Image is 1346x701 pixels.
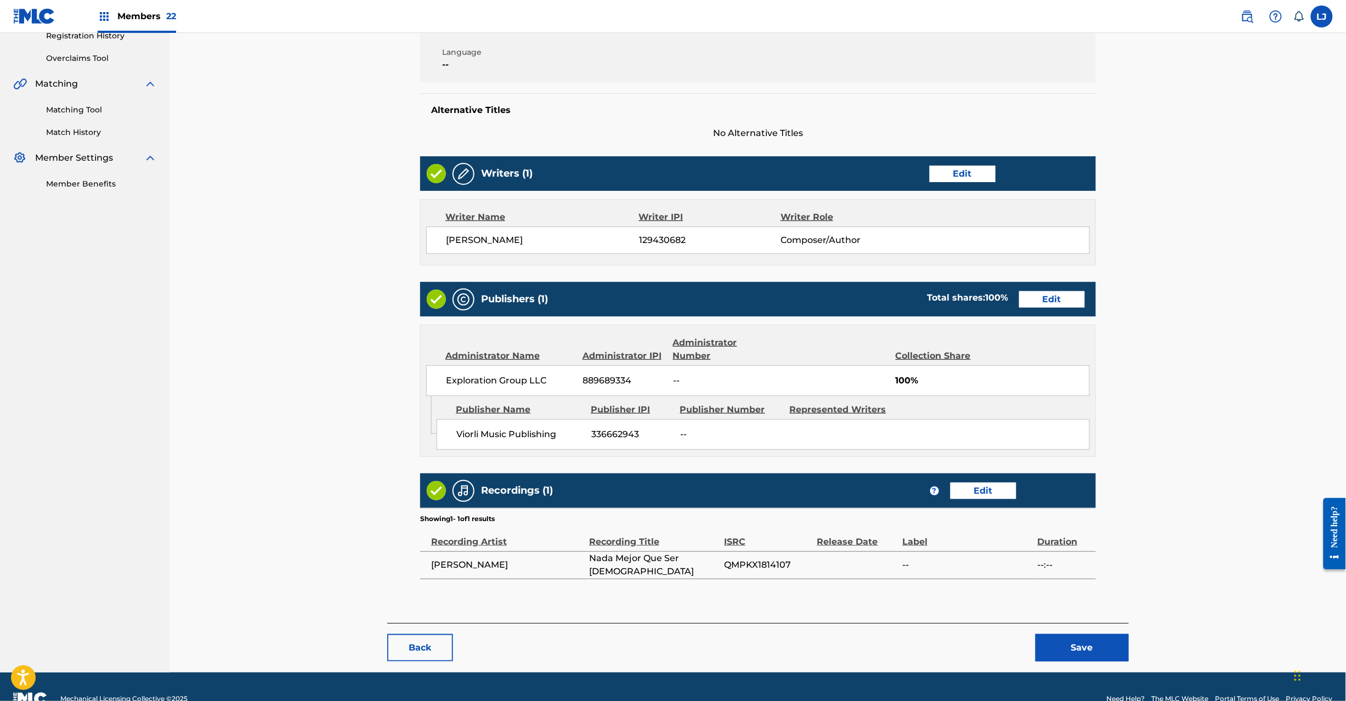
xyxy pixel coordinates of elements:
span: Language [442,47,603,58]
a: Edit [930,166,996,182]
span: 100% [895,374,1089,387]
div: Collection Share [896,349,992,363]
button: Back [387,634,453,662]
img: Valid [427,290,446,309]
span: [PERSON_NAME] [431,558,584,572]
span: 129430682 [639,234,781,247]
span: 100 % [985,292,1008,303]
div: Recording Title [589,524,719,549]
h5: Recordings (1) [481,484,553,497]
div: User Menu [1311,5,1333,27]
div: Publisher Name [456,403,582,416]
a: Member Benefits [46,178,157,190]
span: -- [673,374,776,387]
span: QMPKX1814107 [724,558,811,572]
span: Members [117,10,176,22]
div: Administrator Number [673,336,776,363]
div: Publisher Number [680,403,782,416]
span: ? [930,487,939,495]
button: Save [1036,634,1129,662]
p: Showing 1 - 1 of 1 results [420,514,495,524]
img: help [1269,10,1282,23]
div: ISRC [724,524,811,549]
img: Publishers [457,293,470,306]
span: 336662943 [591,428,672,441]
img: Matching [13,77,27,91]
div: Writer Name [445,211,639,224]
img: Writers [457,167,470,180]
img: Recordings [457,484,470,498]
span: Member Settings [35,151,113,165]
img: Valid [427,164,446,183]
div: Administrator Name [445,349,574,363]
a: Match History [46,127,157,138]
h5: Publishers (1) [481,293,548,306]
img: expand [144,151,157,165]
span: Matching [35,77,78,91]
img: Top Rightsholders [98,10,111,23]
a: Edit [1019,291,1085,308]
a: Matching Tool [46,104,157,116]
div: Release Date [817,524,897,549]
a: Edit [951,483,1016,499]
div: Total shares: [927,291,1008,304]
span: 889689334 [583,374,665,387]
div: Writer Role [781,211,909,224]
div: Writer IPI [639,211,781,224]
span: 22 [166,11,176,21]
img: Member Settings [13,151,26,165]
iframe: Chat Widget [1291,648,1346,701]
a: Overclaims Tool [46,53,157,64]
div: Label [902,524,1032,549]
span: Composer/Author [781,234,909,247]
div: Represented Writers [790,403,891,416]
span: Viorli Music Publishing [456,428,583,441]
span: -- [902,558,1032,572]
div: Publisher IPI [591,403,671,416]
span: -- [442,58,603,71]
h5: Writers (1) [481,167,533,180]
div: Notifications [1293,11,1304,22]
span: No Alternative Titles [420,127,1096,140]
span: -- [680,428,782,441]
img: Valid [427,481,446,500]
div: Administrator IPI [582,349,665,363]
a: Public Search [1236,5,1258,27]
img: search [1241,10,1254,23]
div: Duration [1037,524,1090,549]
span: [PERSON_NAME] [446,234,639,247]
div: Help [1265,5,1287,27]
iframe: Resource Center [1315,490,1346,578]
span: Exploration Group LLC [446,374,575,387]
span: Nada Mejor Que Ser [DEMOGRAPHIC_DATA] [589,552,719,578]
h5: Alternative Titles [431,105,1085,116]
img: expand [144,77,157,91]
div: Drag [1294,659,1301,692]
span: --:-- [1037,558,1090,572]
a: Registration History [46,30,157,42]
div: Recording Artist [431,524,584,549]
img: MLC Logo [13,8,55,24]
